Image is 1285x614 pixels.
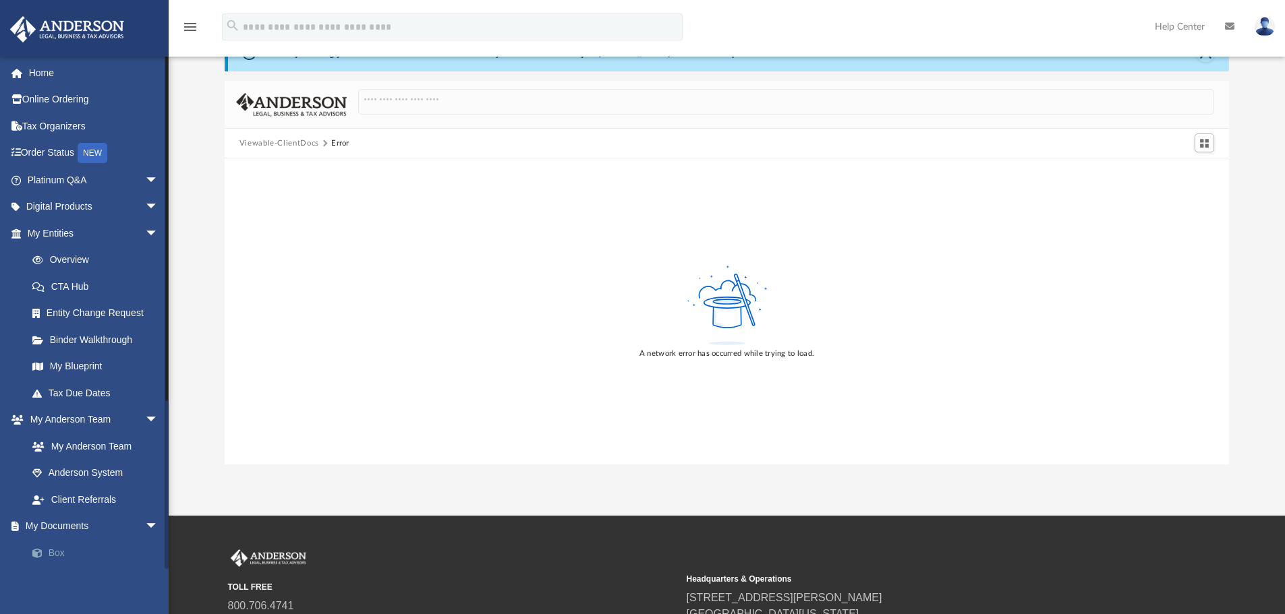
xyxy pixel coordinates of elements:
a: My Documentsarrow_drop_down [9,513,179,540]
a: Binder Walkthrough [19,326,179,353]
a: Digital Productsarrow_drop_down [9,193,179,220]
a: My Entitiesarrow_drop_down [9,220,179,247]
div: NEW [78,143,107,163]
span: arrow_drop_down [145,193,172,221]
a: Entity Change Request [19,300,179,327]
a: Platinum Q&Aarrow_drop_down [9,166,179,193]
small: TOLL FREE [228,581,677,593]
input: Search files and folders [358,89,1214,115]
a: Meeting Minutes [19,566,179,593]
a: CTA Hub [19,273,179,300]
img: Anderson Advisors Platinum Portal [228,549,309,567]
a: Online Ordering [9,86,179,113]
span: arrow_drop_down [145,220,172,247]
a: Box [19,539,179,566]
a: [DOMAIN_NAME] [598,47,670,58]
div: Error [331,137,349,150]
span: arrow_drop_down [145,166,172,194]
i: search [225,18,240,33]
a: Client Referrals [19,486,172,513]
a: [STREET_ADDRESS][PERSON_NAME] [687,592,882,603]
span: arrow_drop_down [145,513,172,541]
button: Switch to Grid View [1195,133,1215,152]
a: Order StatusNEW [9,140,179,167]
a: Tax Due Dates [19,379,179,406]
a: My Blueprint [19,353,172,380]
i: menu [182,19,198,35]
a: 800.706.4741 [228,600,294,611]
a: Anderson System [19,460,172,487]
small: Headquarters & Operations [687,573,1136,585]
a: My Anderson Team [19,433,165,460]
span: arrow_drop_down [145,406,172,434]
a: Tax Organizers [9,113,179,140]
img: User Pic [1255,17,1275,36]
div: A network error has occurred while trying to load. [639,348,814,360]
a: Home [9,59,179,86]
a: My Anderson Teamarrow_drop_down [9,406,172,433]
a: menu [182,26,198,35]
button: Viewable-ClientDocs [239,137,319,150]
img: Anderson Advisors Platinum Portal [6,16,128,42]
a: Overview [19,247,179,274]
